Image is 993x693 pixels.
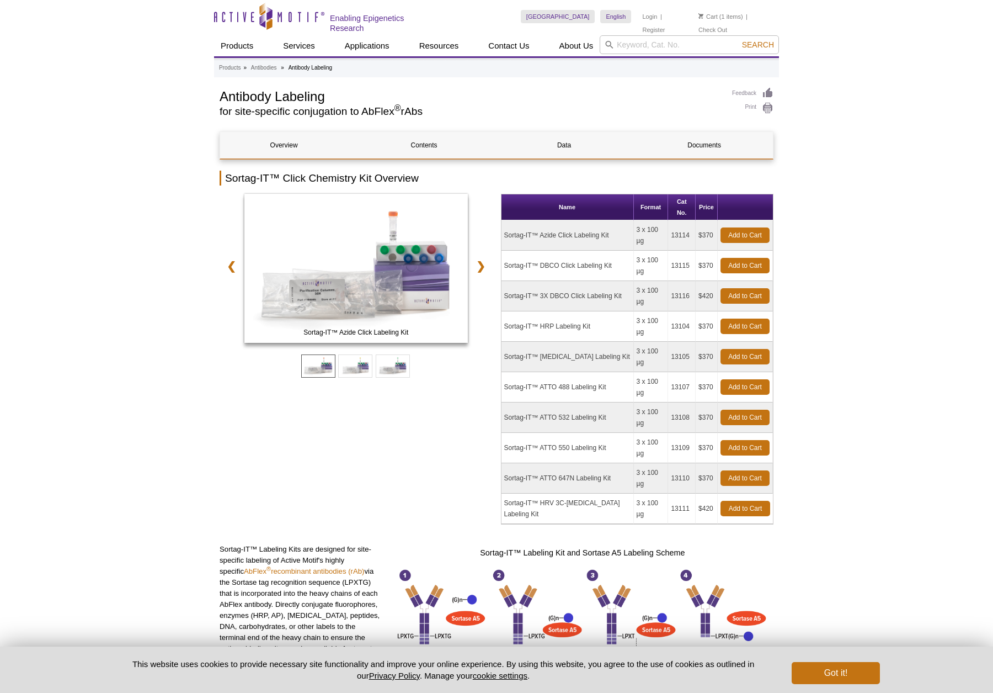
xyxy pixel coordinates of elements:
[369,671,420,680] a: Privacy Policy
[668,494,696,524] td: 13111
[668,342,696,372] td: 13105
[220,544,383,665] p: Sortag-IT™ Labeling Kits are designed for site-specific labeling of Active Motif's highly specifi...
[243,65,247,71] li: »
[501,463,634,494] td: Sortag-IT™ ATTO 647N Labeling Kit
[742,40,774,49] span: Search
[634,220,669,251] td: 3 x 100 µg
[289,65,333,71] li: Antibody Labeling
[247,327,465,338] span: Sortag-IT™ Azide Click Labeling Kit
[746,10,748,23] li: |
[696,311,718,342] td: $370
[634,433,669,463] td: 3 x 100 µg
[220,253,243,279] a: ❮
[696,194,718,220] th: Price
[720,258,770,273] a: Add to Cart
[698,13,718,20] a: Cart
[696,281,718,311] td: $420
[244,567,364,575] a: AbFlex®recombinant antibodies (rAb)
[732,87,773,99] a: Feedback
[642,13,657,20] a: Login
[696,342,718,372] td: $370
[660,10,662,23] li: |
[634,494,669,524] td: 3 x 100 µg
[634,194,669,220] th: Format
[634,311,669,342] td: 3 x 100 µg
[501,433,634,463] td: Sortag-IT™ ATTO 550 Labeling Kit
[668,463,696,494] td: 13110
[720,440,770,456] a: Add to Cart
[720,410,770,425] a: Add to Cart
[668,311,696,342] td: 13104
[501,372,634,403] td: Sortag-IT™ ATTO 488 Labeling Kit
[501,220,634,251] td: Sortag-IT™ Azide Click Labeling Kit
[220,107,721,117] h2: for site-specific conjugation to AbFlex rAbs
[360,132,488,158] a: Contents
[501,281,634,311] td: Sortag-IT™ 3X DBCO Click Labeling Kit
[634,281,669,311] td: 3 x 100 µg
[214,35,260,56] a: Products
[113,658,773,681] p: This website uses cookies to provide necessary site functionality and improve your online experie...
[600,35,779,54] input: Keyword, Cat. No.
[668,372,696,403] td: 13107
[219,63,241,73] a: Products
[482,35,536,56] a: Contact Us
[338,35,396,56] a: Applications
[696,494,718,524] td: $420
[634,342,669,372] td: 3 x 100 µg
[469,253,493,279] a: ❯
[634,372,669,403] td: 3 x 100 µg
[634,463,669,494] td: 3 x 100 µg
[696,251,718,281] td: $370
[266,565,271,572] sup: ®
[698,13,703,19] img: Your Cart
[244,194,468,346] a: Sortag-IT™ Azide Click Labeling Kit
[634,251,669,281] td: 3 x 100 µg
[501,251,634,281] td: Sortag-IT™ DBCO Click Labeling Kit
[394,103,401,113] sup: ®
[281,65,284,71] li: »
[668,251,696,281] td: 13115
[792,662,880,684] button: Got it!
[668,403,696,433] td: 13108
[473,671,527,680] button: cookie settings
[696,463,718,494] td: $370
[696,372,718,403] td: $370
[501,194,634,220] th: Name
[668,194,696,220] th: Cat No.
[276,35,322,56] a: Services
[600,10,631,23] a: English
[668,220,696,251] td: 13114
[634,403,669,433] td: 3 x 100 µg
[220,171,773,186] h2: Sortag-IT™ Click Chemistry Kit Overview
[500,132,628,158] a: Data
[696,433,718,463] td: $370
[720,470,770,486] a: Add to Cart
[698,26,727,34] a: Check Out
[720,319,770,334] a: Add to Cart
[501,403,634,433] td: Sortag-IT™ ATTO 532 Labeling Kit
[739,40,777,50] button: Search
[501,494,634,524] td: Sortag-IT™ HRV 3C-[MEDICAL_DATA] Labeling Kit
[720,379,770,395] a: Add to Cart
[413,35,466,56] a: Resources
[696,220,718,251] td: $370
[640,132,768,158] a: Documents
[501,311,634,342] td: Sortag-IT™ HRP Labeling Kit
[642,26,665,34] a: Register
[732,102,773,114] a: Print
[553,35,600,56] a: About Us
[720,501,770,516] a: Add to Cart
[668,281,696,311] td: 13116
[220,132,348,158] a: Overview
[698,10,743,23] li: (1 items)
[220,87,721,104] h1: Antibody Labeling
[392,546,773,559] h3: Sortag-IT™ Labeling Kit and Sortase A5 Labeling Scheme
[720,349,770,364] a: Add to Cart
[668,433,696,463] td: 13109
[501,342,634,372] td: Sortag-IT™ [MEDICAL_DATA] Labeling Kit
[244,194,468,343] img: Sortag-IT™ Azide Click Labeling Kit
[330,13,440,33] h2: Enabling Epigenetics Research
[696,403,718,433] td: $370
[521,10,595,23] a: [GEOGRAPHIC_DATA]
[392,565,773,668] img: The Sortag-IT™ Labeling Kit for AbFlex recombinant antibodies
